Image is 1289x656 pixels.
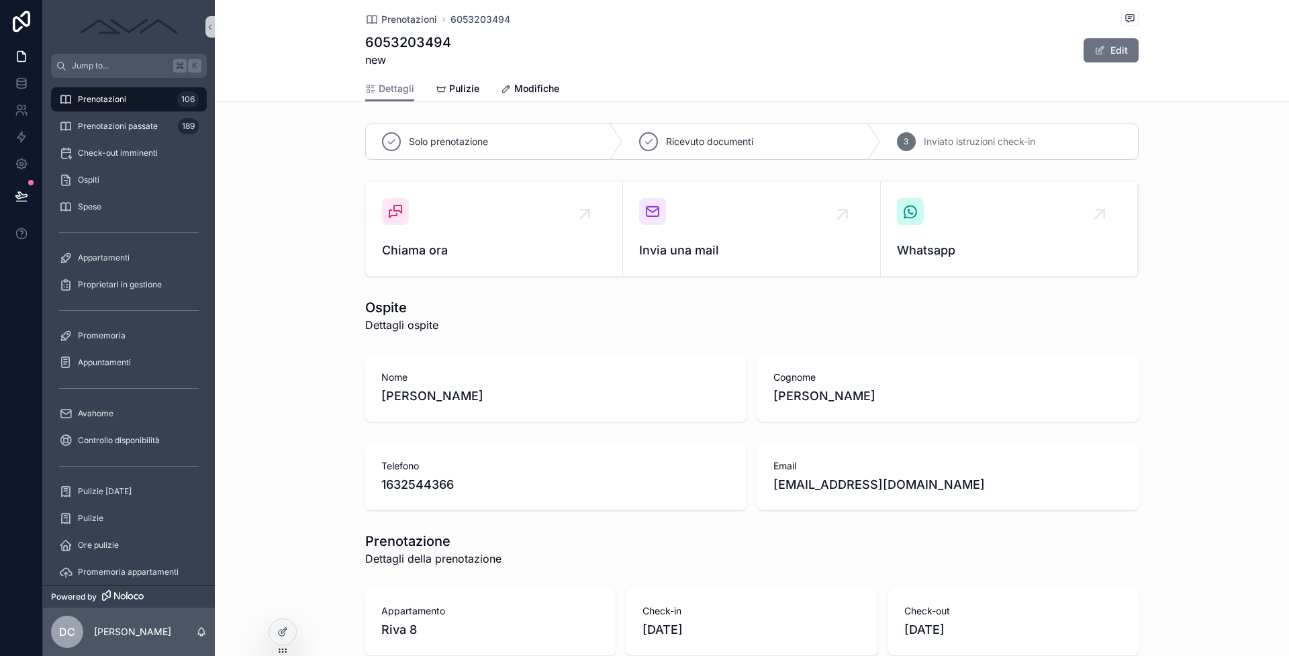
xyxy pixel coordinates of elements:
[51,560,207,584] a: Promemoria appartamenti
[51,273,207,297] a: Proprietari in gestione
[51,533,207,557] a: Ore pulizie
[78,279,162,290] span: Proprietari in gestione
[78,148,158,158] span: Check-out imminenti
[381,620,600,639] span: Riva 8
[365,77,414,102] a: Dettagli
[365,13,437,26] a: Prenotazioni
[366,182,623,276] a: Chiama ora
[381,13,437,26] span: Prenotazioni
[51,141,207,165] a: Check-out imminenti
[514,82,559,95] span: Modifiche
[773,371,1123,384] span: Cognome
[51,195,207,219] a: Spese
[381,387,730,406] span: [PERSON_NAME]
[51,324,207,348] a: Promemoria
[365,298,438,317] h1: Ospite
[78,121,158,132] span: Prenotazioni passate
[666,135,753,148] span: Ricevuto documenti
[365,33,451,52] h1: 6053203494
[78,201,101,212] span: Spese
[449,82,479,95] span: Pulizie
[78,330,126,341] span: Promemoria
[51,592,97,602] span: Powered by
[78,513,103,524] span: Pulizie
[78,357,131,368] span: Appuntamenti
[59,624,75,640] span: DC
[78,567,179,577] span: Promemoria appartamenti
[189,60,200,71] span: K
[639,241,863,260] span: Invia una mail
[51,87,207,111] a: Prenotazioni106
[623,182,880,276] a: Invia una mail
[51,246,207,270] a: Appartamenti
[51,479,207,504] a: Pulizie [DATE]
[365,52,451,68] span: new
[642,604,861,618] span: Check-in
[51,506,207,530] a: Pulizie
[381,371,730,384] span: Nome
[773,475,1123,494] span: [EMAIL_ADDRESS][DOMAIN_NAME]
[43,585,215,608] a: Powered by
[365,317,438,333] span: Dettagli ospite
[773,387,1123,406] span: [PERSON_NAME]
[897,241,1121,260] span: Whatsapp
[365,532,502,551] h1: Prenotazione
[51,350,207,375] a: Appuntamenti
[381,475,730,494] span: 1632544366
[924,135,1035,148] span: Inviato istruzioni check-in
[78,408,113,419] span: Avahome
[51,54,207,78] button: Jump to...K
[78,435,160,446] span: Controllo disponibilità
[75,16,183,38] img: App logo
[773,459,1123,473] span: Email
[436,77,479,103] a: Pulizie
[43,78,215,585] div: scrollable content
[381,459,730,473] span: Telefono
[881,182,1138,276] a: Whatsapp
[178,118,199,134] div: 189
[1084,38,1139,62] button: Edit
[177,91,199,107] div: 106
[78,252,130,263] span: Appartamenti
[51,114,207,138] a: Prenotazioni passate189
[72,60,168,71] span: Jump to...
[51,402,207,426] a: Avahome
[382,241,606,260] span: Chiama ora
[365,551,502,567] span: Dettagli della prenotazione
[379,82,414,95] span: Dettagli
[78,486,132,497] span: Pulizie [DATE]
[450,13,510,26] a: 6053203494
[51,168,207,192] a: Ospiti
[409,135,488,148] span: Solo prenotazione
[381,604,600,618] span: Appartamento
[904,604,1123,618] span: Check-out
[78,175,99,185] span: Ospiti
[51,428,207,453] a: Controllo disponibilità
[904,136,908,147] span: 3
[904,620,1123,639] span: [DATE]
[78,540,119,551] span: Ore pulizie
[642,620,861,639] span: [DATE]
[94,625,171,639] p: [PERSON_NAME]
[78,94,126,105] span: Prenotazioni
[501,77,559,103] a: Modifiche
